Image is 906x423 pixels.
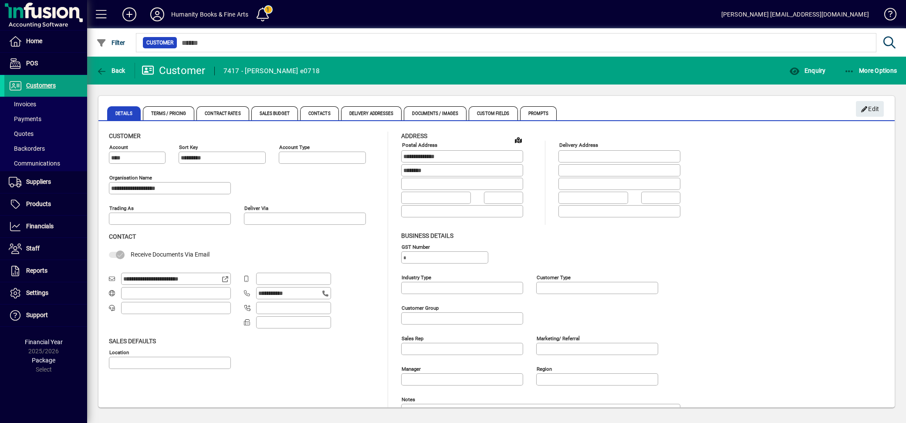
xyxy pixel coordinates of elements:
span: Home [26,37,42,44]
span: Invoices [9,101,36,108]
mat-label: Trading as [109,205,134,211]
button: Back [94,63,128,78]
span: Payments [9,115,41,122]
span: Suppliers [26,178,51,185]
a: POS [4,53,87,74]
span: Custom Fields [469,106,517,120]
button: Add [115,7,143,22]
mat-label: Marketing/ Referral [537,335,580,341]
span: Customers [26,82,56,89]
span: Reports [26,267,47,274]
div: Humanity Books & Fine Arts [171,7,249,21]
span: Delivery Addresses [341,106,402,120]
a: Suppliers [4,171,87,193]
span: Financials [26,223,54,230]
a: Support [4,305,87,326]
div: [PERSON_NAME] [EMAIL_ADDRESS][DOMAIN_NAME] [721,7,869,21]
span: Support [26,311,48,318]
span: Prompts [520,106,557,120]
mat-label: Manager [402,365,421,372]
mat-label: Organisation name [109,175,152,181]
span: Business details [401,232,453,239]
span: Sales defaults [109,338,156,345]
mat-label: Deliver via [244,205,268,211]
span: Communications [9,160,60,167]
span: Documents / Images [404,106,467,120]
span: Contract Rates [196,106,249,120]
a: Financials [4,216,87,237]
a: Payments [4,112,87,126]
span: Filter [96,39,125,46]
a: Quotes [4,126,87,141]
button: Filter [94,35,128,51]
span: Customer [109,132,141,139]
span: Terms / Pricing [143,106,195,120]
mat-label: Industry type [402,274,431,280]
span: Financial Year [25,338,63,345]
button: Profile [143,7,171,22]
mat-label: Region [537,365,552,372]
app-page-header-button: Back [87,63,135,78]
a: View on map [511,133,525,147]
div: 7417 - [PERSON_NAME] e0718 [223,64,320,78]
mat-label: Account [109,144,128,150]
a: Invoices [4,97,87,112]
mat-label: Location [109,349,129,355]
mat-label: Notes [402,396,415,402]
span: Back [96,67,125,74]
span: Customer [146,38,173,47]
span: Receive Documents Via Email [131,251,210,258]
mat-label: Sales rep [402,335,423,341]
a: Home [4,30,87,52]
span: Staff [26,245,40,252]
span: Settings [26,289,48,296]
span: Products [26,200,51,207]
span: Sales Budget [251,106,298,120]
a: Staff [4,238,87,260]
a: Reports [4,260,87,282]
div: Customer [142,64,206,78]
a: Settings [4,282,87,304]
span: Package [32,357,55,364]
span: Quotes [9,130,34,137]
mat-label: GST Number [402,244,430,250]
mat-label: Customer type [537,274,571,280]
mat-label: Sort key [179,144,198,150]
a: Communications [4,156,87,171]
span: Address [401,132,427,139]
mat-label: Customer group [402,305,439,311]
span: Contacts [300,106,339,120]
button: More Options [842,63,899,78]
span: More Options [844,67,897,74]
a: Backorders [4,141,87,156]
span: Contact [109,233,136,240]
span: Edit [861,102,879,116]
span: POS [26,60,38,67]
button: Enquiry [787,63,828,78]
a: Knowledge Base [878,2,895,30]
span: Details [107,106,141,120]
a: Products [4,193,87,215]
button: Edit [856,101,884,117]
span: Backorders [9,145,45,152]
mat-label: Account Type [279,144,310,150]
span: Enquiry [789,67,825,74]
